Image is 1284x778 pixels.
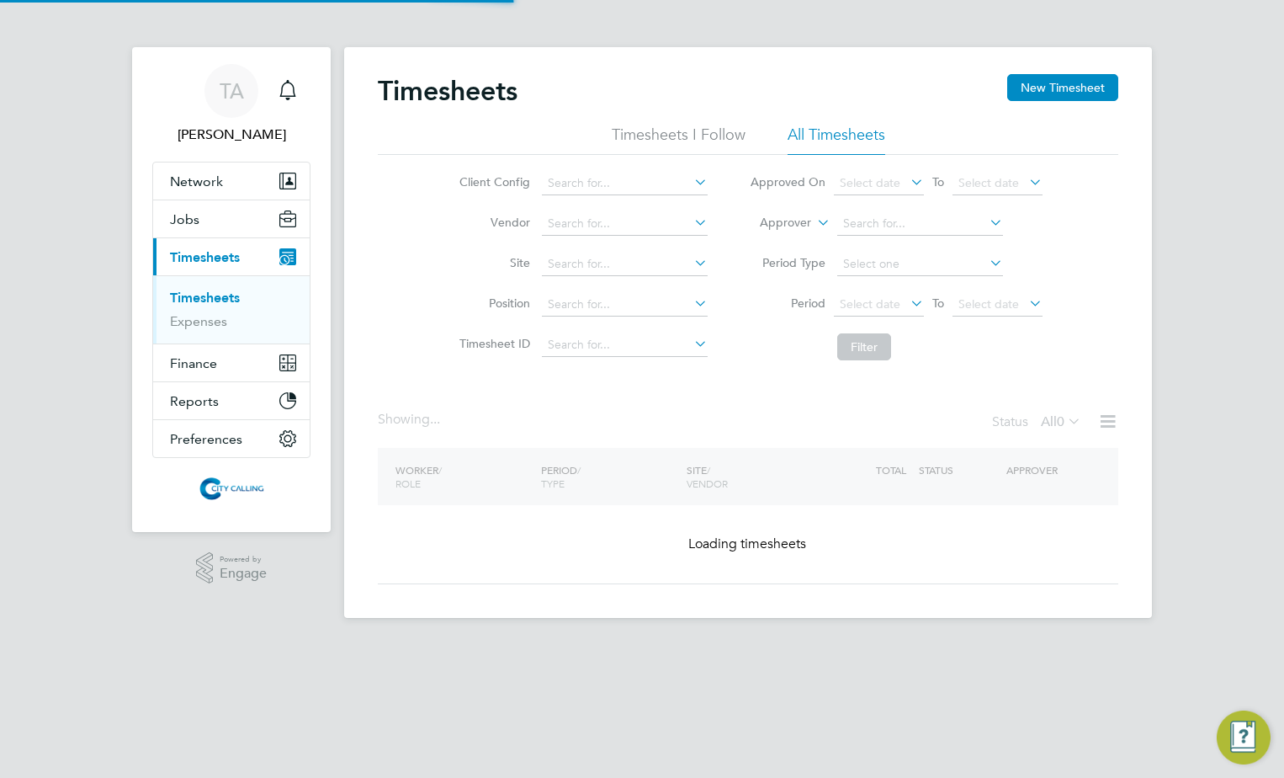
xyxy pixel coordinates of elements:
[542,253,708,276] input: Search for...
[958,296,1019,312] span: Select date
[170,211,199,227] span: Jobs
[542,293,708,317] input: Search for...
[840,175,900,190] span: Select date
[170,249,240,265] span: Timesheets
[153,344,310,381] button: Finance
[927,171,949,193] span: To
[454,174,530,189] label: Client Config
[170,290,240,306] a: Timesheets
[152,64,310,145] a: TA[PERSON_NAME]
[837,253,1003,276] input: Select one
[542,172,708,195] input: Search for...
[1057,413,1064,430] span: 0
[152,475,310,502] a: Go to home page
[195,475,268,502] img: citycalling-logo-retina.png
[1041,413,1081,430] label: All
[992,411,1085,434] div: Status
[220,552,267,567] span: Powered by
[170,393,219,409] span: Reports
[378,411,443,429] div: Showing
[542,333,708,357] input: Search for...
[430,411,440,428] span: ...
[170,431,242,447] span: Preferences
[152,125,310,145] span: Thayaraj Arulnesan
[837,212,1003,236] input: Search for...
[170,173,223,189] span: Network
[153,420,310,457] button: Preferences
[196,552,268,584] a: Powered byEngage
[153,163,310,200] button: Network
[153,200,310,237] button: Jobs
[750,174,825,189] label: Approved On
[378,74,517,108] h2: Timesheets
[153,275,310,344] div: Timesheets
[132,47,331,532] nav: Main navigation
[750,255,825,270] label: Period Type
[735,215,811,232] label: Approver
[454,215,530,230] label: Vendor
[542,212,708,236] input: Search for...
[153,382,310,419] button: Reports
[1217,711,1271,765] button: Engage Resource Center
[220,80,244,102] span: TA
[750,296,825,311] label: Period
[170,355,217,371] span: Finance
[454,336,530,351] label: Timesheet ID
[837,333,891,360] button: Filter
[153,238,310,275] button: Timesheets
[788,125,885,155] li: All Timesheets
[220,567,267,581] span: Engage
[612,125,745,155] li: Timesheets I Follow
[454,296,530,311] label: Position
[958,175,1019,190] span: Select date
[927,292,949,314] span: To
[840,296,900,312] span: Select date
[170,313,227,329] a: Expenses
[454,255,530,270] label: Site
[1007,74,1118,101] button: New Timesheet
